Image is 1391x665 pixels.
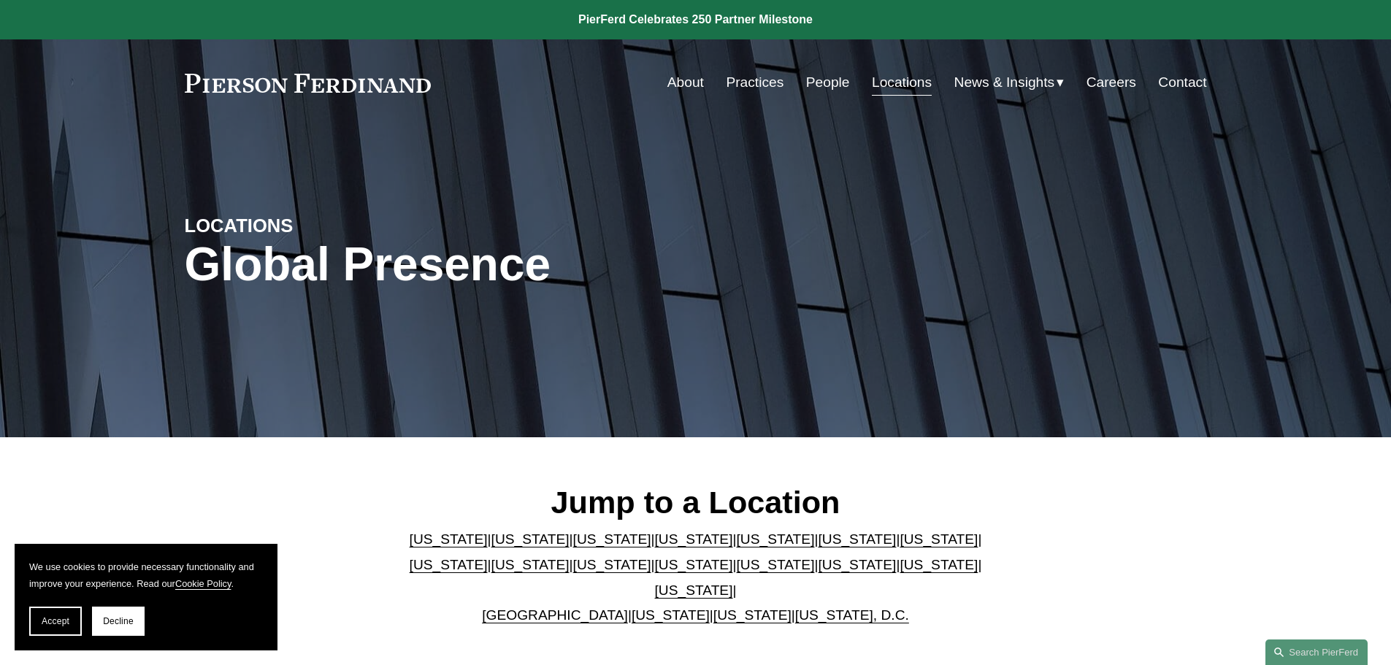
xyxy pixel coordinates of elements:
[410,531,488,547] a: [US_STATE]
[655,531,733,547] a: [US_STATE]
[175,578,231,589] a: Cookie Policy
[818,557,896,572] a: [US_STATE]
[397,483,994,521] h2: Jump to a Location
[1158,69,1206,96] a: Contact
[103,616,134,626] span: Decline
[491,531,570,547] a: [US_STATE]
[655,583,733,598] a: [US_STATE]
[92,607,145,636] button: Decline
[29,607,82,636] button: Accept
[736,557,814,572] a: [US_STATE]
[872,69,932,96] a: Locations
[806,69,850,96] a: People
[667,69,704,96] a: About
[482,607,628,623] a: [GEOGRAPHIC_DATA]
[818,531,896,547] a: [US_STATE]
[795,607,909,623] a: [US_STATE], D.C.
[1087,69,1136,96] a: Careers
[573,531,651,547] a: [US_STATE]
[726,69,783,96] a: Practices
[29,558,263,592] p: We use cookies to provide necessary functionality and improve your experience. Read our .
[632,607,710,623] a: [US_STATE]
[954,69,1065,96] a: folder dropdown
[410,557,488,572] a: [US_STATE]
[491,557,570,572] a: [US_STATE]
[42,616,69,626] span: Accept
[655,557,733,572] a: [US_STATE]
[900,531,978,547] a: [US_STATE]
[573,557,651,572] a: [US_STATE]
[900,557,978,572] a: [US_STATE]
[397,527,994,628] p: | | | | | | | | | | | | | | | | | |
[15,544,277,650] section: Cookie banner
[1265,639,1368,665] a: Search this site
[736,531,814,547] a: [US_STATE]
[713,607,792,623] a: [US_STATE]
[185,214,440,237] h4: LOCATIONS
[185,238,866,291] h1: Global Presence
[954,70,1055,96] span: News & Insights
